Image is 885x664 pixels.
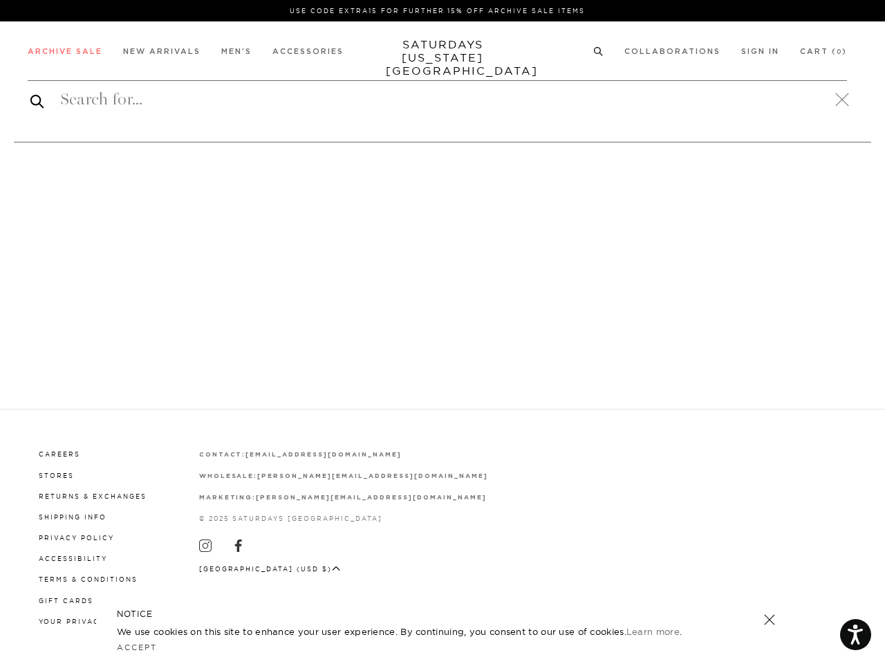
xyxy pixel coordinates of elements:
[39,618,149,625] a: Your privacy choices
[741,48,779,55] a: Sign In
[123,48,201,55] a: New Arrivals
[39,450,80,458] a: Careers
[33,6,841,16] p: Use Code EXTRA15 for Further 15% Off Archive Sale Items
[257,472,487,479] a: [PERSON_NAME][EMAIL_ADDRESS][DOMAIN_NAME]
[624,48,720,55] a: Collaborations
[199,513,488,524] p: © 2025 Saturdays [GEOGRAPHIC_DATA]
[257,473,487,479] strong: [PERSON_NAME][EMAIL_ADDRESS][DOMAIN_NAME]
[272,48,344,55] a: Accessories
[117,643,157,652] a: Accept
[39,472,74,479] a: Stores
[39,513,106,521] a: Shipping Info
[28,89,847,111] input: Search for...
[28,48,102,55] a: Archive Sale
[256,493,486,501] a: [PERSON_NAME][EMAIL_ADDRESS][DOMAIN_NAME]
[626,626,680,637] a: Learn more
[199,495,257,501] strong: marketing:
[199,452,246,458] strong: contact:
[39,492,147,500] a: Returns & Exchanges
[39,597,93,605] a: Gift Cards
[199,473,258,479] strong: wholesale:
[245,450,401,458] a: [EMAIL_ADDRESS][DOMAIN_NAME]
[245,452,401,458] strong: [EMAIL_ADDRESS][DOMAIN_NAME]
[117,625,719,638] p: We use cookies on this site to enhance your user experience. By continuing, you consent to our us...
[221,48,252,55] a: Men's
[39,555,107,562] a: Accessibility
[39,534,114,542] a: Privacy Policy
[256,495,486,501] strong: [PERSON_NAME][EMAIL_ADDRESS][DOMAIN_NAME]
[199,564,341,574] button: [GEOGRAPHIC_DATA] (USD $)
[800,48,847,55] a: Cart (0)
[117,608,768,620] h5: NOTICE
[386,38,500,77] a: SATURDAYS[US_STATE][GEOGRAPHIC_DATA]
[837,49,842,55] small: 0
[39,575,138,583] a: Terms & Conditions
